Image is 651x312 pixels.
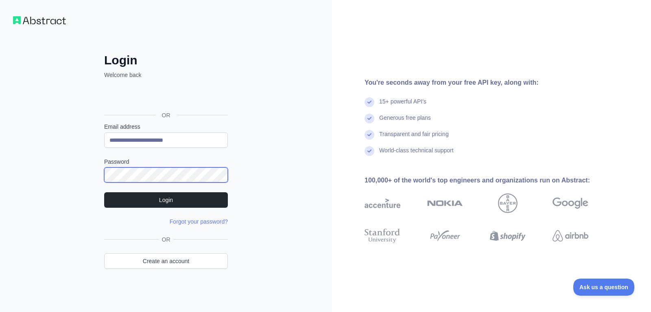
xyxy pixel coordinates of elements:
[427,193,463,213] img: nokia
[365,227,400,245] img: stanford university
[365,78,614,88] div: You're seconds away from your free API key, along with:
[379,130,449,146] div: Transparent and fair pricing
[498,193,518,213] img: bayer
[104,253,228,269] a: Create an account
[573,279,635,296] iframe: Toggle Customer Support
[104,158,228,166] label: Password
[365,146,374,156] img: check mark
[170,218,228,225] a: Forgot your password?
[13,16,66,24] img: Workflow
[104,53,228,68] h2: Login
[379,97,426,114] div: 15+ powerful API's
[104,192,228,208] button: Login
[104,123,228,131] label: Email address
[490,227,526,245] img: shopify
[553,227,588,245] img: airbnb
[365,97,374,107] img: check mark
[100,88,230,106] iframe: Sign in with Google Button
[365,193,400,213] img: accenture
[379,146,454,163] div: World-class technical support
[365,176,614,185] div: 100,000+ of the world's top engineers and organizations run on Abstract:
[427,227,463,245] img: payoneer
[553,193,588,213] img: google
[155,111,177,119] span: OR
[379,114,431,130] div: Generous free plans
[365,130,374,140] img: check mark
[104,71,228,79] p: Welcome back
[159,235,174,244] span: OR
[365,114,374,123] img: check mark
